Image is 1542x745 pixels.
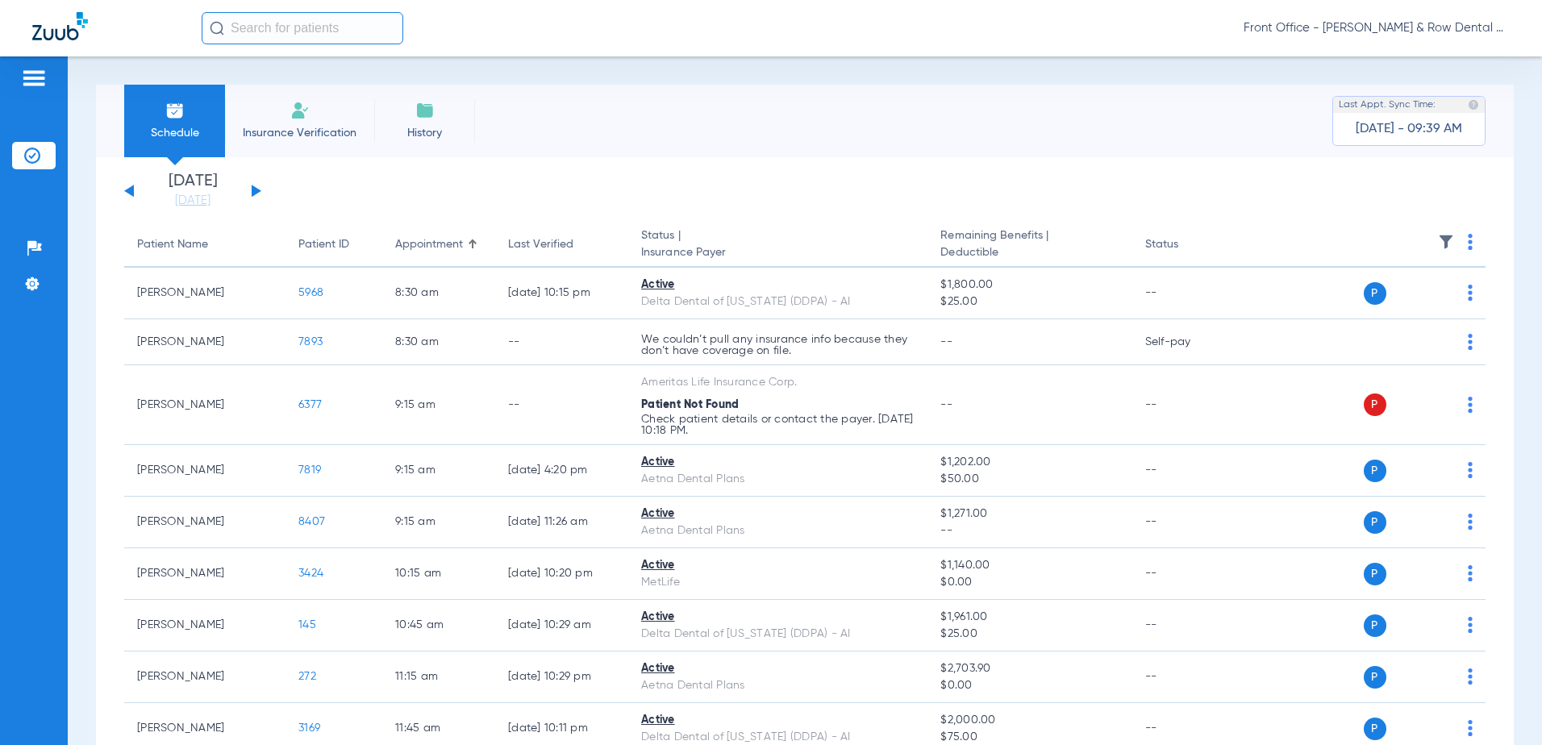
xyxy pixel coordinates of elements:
td: 8:30 AM [382,319,495,365]
td: Self-pay [1132,319,1241,365]
img: group-dot-blue.svg [1468,462,1473,478]
input: Search for patients [202,12,403,44]
td: 9:15 AM [382,497,495,548]
td: [PERSON_NAME] [124,268,285,319]
span: 145 [298,619,316,631]
span: 5968 [298,287,323,298]
img: hamburger-icon [21,69,47,88]
img: group-dot-blue.svg [1468,334,1473,350]
img: last sync help info [1468,99,1479,110]
td: 8:30 AM [382,268,495,319]
td: [PERSON_NAME] [124,600,285,651]
div: Aetna Dental Plans [641,471,915,488]
th: Remaining Benefits | [927,223,1131,268]
div: Last Verified [508,236,615,253]
img: filter.svg [1438,234,1454,250]
td: -- [495,365,628,445]
td: -- [1132,651,1241,703]
span: Insurance Payer [641,244,915,261]
div: Patient ID [298,236,369,253]
div: Aetna Dental Plans [641,522,915,539]
td: [PERSON_NAME] [124,497,285,548]
td: -- [1132,548,1241,600]
p: We couldn’t pull any insurance info because they don’t have coverage on file. [641,334,915,356]
span: P [1364,282,1386,305]
iframe: Chat Widget [1461,668,1542,745]
td: [PERSON_NAME] [124,319,285,365]
img: History [415,101,435,120]
img: group-dot-blue.svg [1468,617,1473,633]
span: 272 [298,671,316,682]
div: Active [641,506,915,522]
span: -- [940,399,952,410]
td: [DATE] 10:20 PM [495,548,628,600]
span: -- [940,336,952,348]
span: $2,000.00 [940,712,1119,729]
div: Patient Name [137,236,208,253]
span: $1,961.00 [940,609,1119,626]
span: $1,271.00 [940,506,1119,522]
div: MetLife [641,574,915,591]
td: [PERSON_NAME] [124,651,285,703]
img: group-dot-blue.svg [1468,397,1473,413]
span: P [1364,666,1386,689]
div: Aetna Dental Plans [641,677,915,694]
td: 10:15 AM [382,548,495,600]
span: P [1364,511,1386,534]
span: 8407 [298,516,325,527]
td: -- [1132,268,1241,319]
td: -- [1132,365,1241,445]
span: -- [940,522,1119,539]
span: 3169 [298,722,320,734]
div: Appointment [395,236,482,253]
span: 7819 [298,464,321,476]
td: 10:45 AM [382,600,495,651]
span: P [1364,393,1386,416]
div: Active [641,277,915,293]
img: group-dot-blue.svg [1468,514,1473,530]
span: 6377 [298,399,322,410]
span: 7893 [298,336,323,348]
span: Patient Not Found [641,399,739,410]
img: group-dot-blue.svg [1468,234,1473,250]
span: $1,202.00 [940,454,1119,471]
div: Active [641,660,915,677]
a: [DATE] [144,193,241,209]
span: P [1364,614,1386,637]
td: -- [1132,497,1241,548]
span: $1,800.00 [940,277,1119,293]
td: [PERSON_NAME] [124,445,285,497]
th: Status | [628,223,927,268]
span: $25.00 [940,293,1119,310]
span: History [386,125,463,141]
img: group-dot-blue.svg [1468,285,1473,301]
span: $1,140.00 [940,557,1119,574]
div: Delta Dental of [US_STATE] (DDPA) - AI [641,293,915,310]
span: $25.00 [940,626,1119,643]
span: Schedule [136,125,213,141]
span: Last Appt. Sync Time: [1339,97,1436,113]
span: P [1364,460,1386,482]
td: [DATE] 10:29 AM [495,600,628,651]
td: [DATE] 10:29 PM [495,651,628,703]
span: $2,703.90 [940,660,1119,677]
img: Manual Insurance Verification [290,101,310,120]
div: Delta Dental of [US_STATE] (DDPA) - AI [641,626,915,643]
span: $0.00 [940,574,1119,591]
td: -- [1132,600,1241,651]
td: [DATE] 11:26 AM [495,497,628,548]
div: Active [641,557,915,574]
img: Zuub Logo [32,12,88,40]
td: [PERSON_NAME] [124,548,285,600]
td: [PERSON_NAME] [124,365,285,445]
div: Patient Name [137,236,273,253]
div: Patient ID [298,236,349,253]
div: Ameritas Life Insurance Corp. [641,374,915,391]
div: Active [641,712,915,729]
span: Deductible [940,244,1119,261]
div: Active [641,454,915,471]
td: -- [1132,445,1241,497]
td: 11:15 AM [382,651,495,703]
th: Status [1132,223,1241,268]
div: Active [641,609,915,626]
